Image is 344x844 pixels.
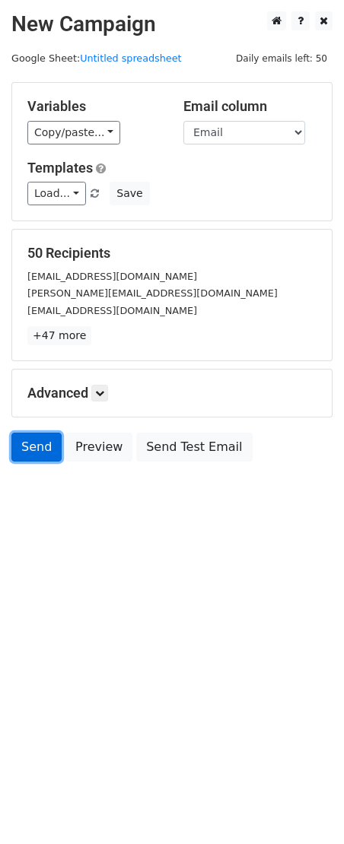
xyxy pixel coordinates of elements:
[231,50,333,67] span: Daily emails left: 50
[11,433,62,462] a: Send
[65,433,132,462] a: Preview
[27,385,317,401] h5: Advanced
[27,271,197,282] small: [EMAIL_ADDRESS][DOMAIN_NAME]
[110,182,149,205] button: Save
[11,11,333,37] h2: New Campaign
[27,121,120,144] a: Copy/paste...
[27,98,161,115] h5: Variables
[183,98,317,115] h5: Email column
[27,245,317,262] h5: 50 Recipients
[136,433,252,462] a: Send Test Email
[27,305,197,316] small: [EMAIL_ADDRESS][DOMAIN_NAME]
[231,52,333,64] a: Daily emails left: 50
[27,287,278,299] small: [PERSON_NAME][EMAIL_ADDRESS][DOMAIN_NAME]
[80,52,181,64] a: Untitled spreadsheet
[11,52,182,64] small: Google Sheet:
[27,182,86,205] a: Load...
[27,160,93,176] a: Templates
[27,326,91,345] a: +47 more
[268,771,344,844] iframe: Chat Widget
